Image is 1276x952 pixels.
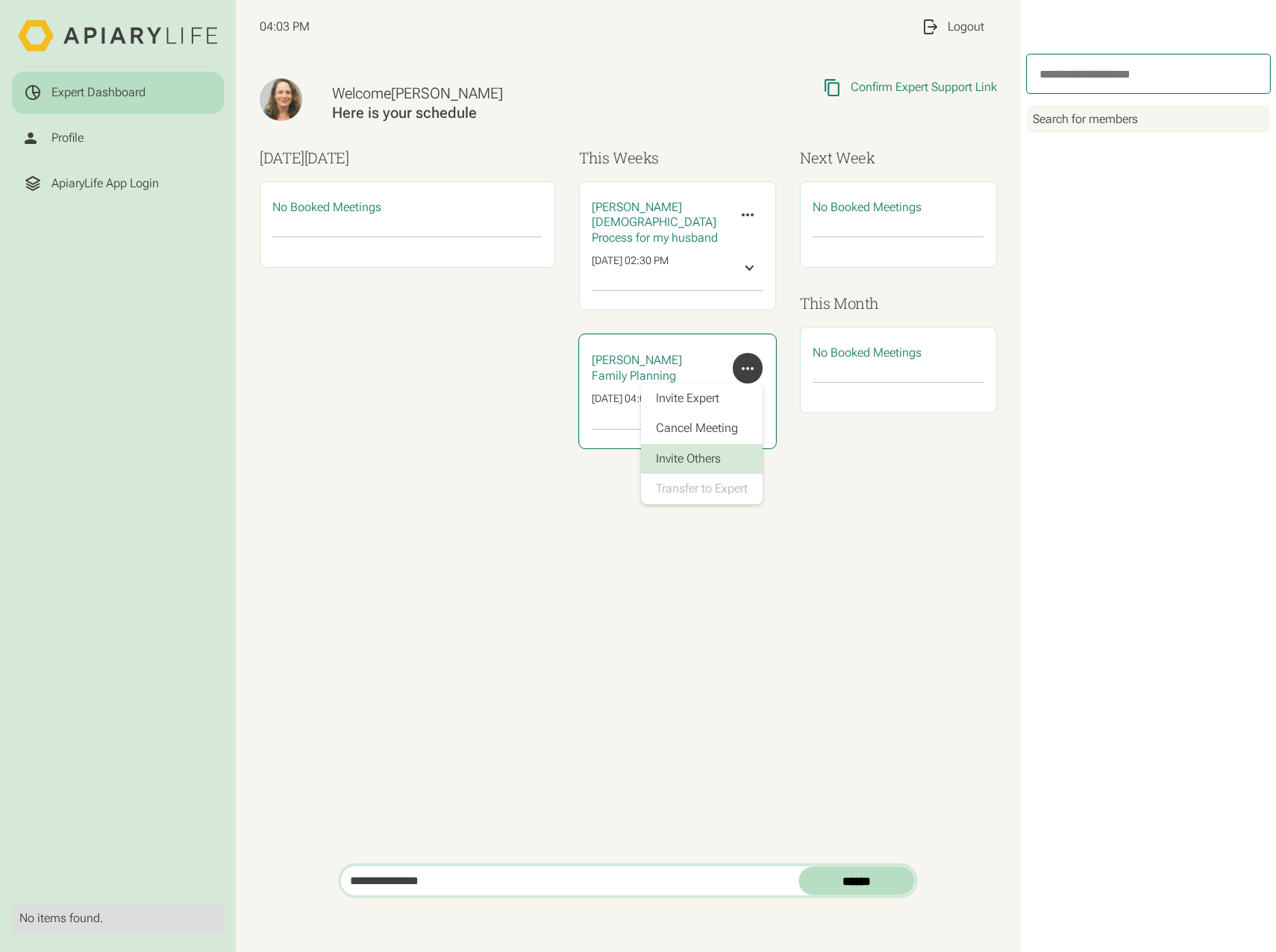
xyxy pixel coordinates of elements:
[813,200,922,214] span: No Booked Meetings
[51,85,146,100] div: Expert Dashboard
[641,444,763,474] button: Invite Others
[12,162,223,204] a: ApiaryLife App Login
[800,146,997,169] h3: Next Week
[51,131,84,145] div: Profile
[304,148,349,167] span: [DATE]
[592,254,669,281] div: [DATE] 02:30 PM
[272,200,381,214] span: No Booked Meetings
[332,84,661,103] div: Welcome
[800,292,997,314] h3: This Month
[51,176,159,191] div: ApiaryLife App Login
[641,383,763,413] button: Invite Expert
[909,6,997,48] a: Logout
[579,146,776,169] h3: This Weeks
[592,200,682,214] span: [PERSON_NAME]
[813,345,922,360] span: No Booked Meetings
[592,392,669,419] div: [DATE] 04:00 PM
[641,474,763,504] a: Transfer to Expert
[948,19,984,34] div: Logout
[851,80,997,95] div: Confirm Expert Support Link
[19,911,216,926] div: No items found.
[1027,105,1270,132] div: Search for members
[592,353,682,367] span: [PERSON_NAME]
[12,117,223,160] a: Profile
[12,72,223,114] a: Expert Dashboard
[592,369,676,383] span: Family Planning
[332,104,661,122] div: Here is your schedule
[391,84,503,102] span: [PERSON_NAME]
[260,19,310,34] span: 04:03 PM
[592,215,718,244] span: [DEMOGRAPHIC_DATA] Process for my husband
[260,146,554,169] h3: [DATE]
[641,413,763,443] a: Cancel Meeting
